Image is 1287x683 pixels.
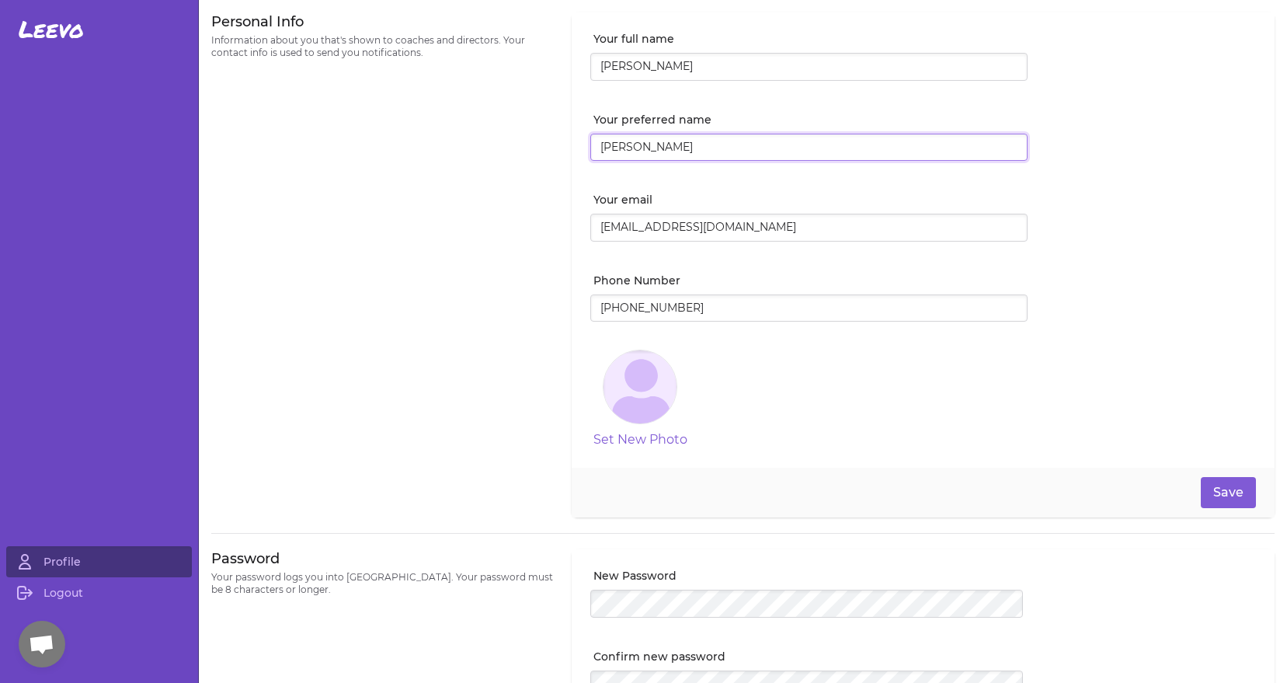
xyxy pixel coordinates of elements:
button: Save [1201,477,1256,508]
input: Richard Button [590,53,1028,81]
h3: Password [211,549,553,568]
label: Your preferred name [593,112,1028,127]
a: Profile [6,546,192,577]
input: Richard [590,134,1028,162]
a: Open chat [19,621,65,667]
h3: Personal Info [211,12,553,31]
p: Your password logs you into [GEOGRAPHIC_DATA]. Your password must be 8 characters or longer. [211,571,553,596]
input: richard@example.com [590,214,1028,242]
label: New Password [593,568,1028,584]
span: Leevo [19,16,84,44]
label: Your email [593,192,1028,207]
label: Phone Number [593,273,1028,288]
input: Your phone number [590,294,1028,322]
a: Logout [6,577,192,608]
label: Confirm new password [593,649,1028,664]
button: Set New Photo [593,430,687,449]
label: Your full name [593,31,1028,47]
p: Information about you that's shown to coaches and directors. Your contact info is used to send yo... [211,34,553,59]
